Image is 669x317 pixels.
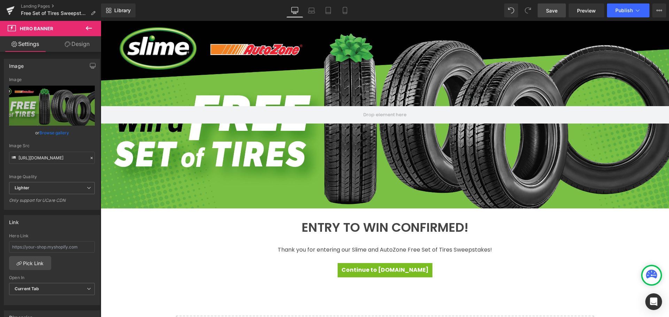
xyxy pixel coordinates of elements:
div: Open In [9,275,95,280]
button: More [652,3,666,17]
span: Publish [615,8,633,13]
div: Hero Link [9,233,95,238]
a: Desktop [286,3,303,17]
div: Open Intercom Messenger [645,293,662,310]
a: Mobile [337,3,353,17]
span: Preview [577,7,596,14]
button: Publish [607,3,649,17]
div: Link [9,215,19,225]
div: Image [9,59,24,69]
a: Browse gallery [39,127,69,139]
b: Lighter [15,185,29,190]
a: Preview [569,3,604,17]
a: Landing Pages [21,3,101,9]
a: Design [52,36,102,52]
span: Continue to [DOMAIN_NAME] [241,245,328,253]
a: Pick Link [9,256,51,270]
b: Current Tab [15,286,39,291]
span: Free Set of Tires Sweepstakes Thank You Page [21,10,88,16]
a: New Library [101,3,136,17]
button: Redo [521,3,535,17]
span: Save [546,7,557,14]
input: Link [9,152,95,164]
div: Image Quality [9,174,95,179]
a: Continue to [DOMAIN_NAME] [237,242,332,256]
button: Undo [504,3,518,17]
div: Only support for UCare CDN [9,198,95,208]
a: Tablet [320,3,337,17]
div: Thank you for entering our Slime and AutoZone Free Set of Tires Sweepstakes! [80,224,488,233]
div: Image [9,77,95,82]
h1: ENTRY TO WIN CONFIRMED! [80,198,488,215]
input: https://your-shop.myshopify.com [9,241,95,253]
span: Library [114,7,131,14]
span: Hero Banner [20,26,53,31]
div: Image Src [9,143,95,148]
div: or [9,129,95,136]
a: Laptop [303,3,320,17]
